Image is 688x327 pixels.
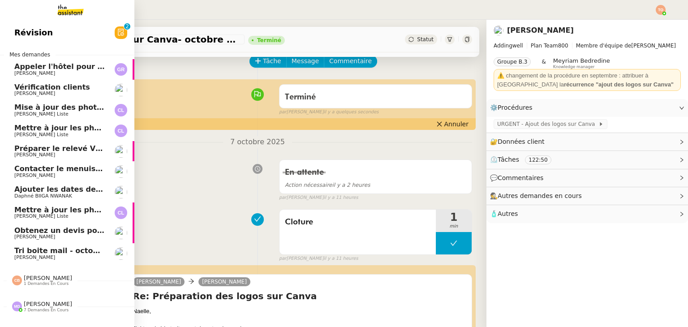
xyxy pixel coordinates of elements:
[14,132,69,138] span: [PERSON_NAME] Liste
[115,84,127,96] img: users%2F9mvJqJUvllffspLsQzytnd0Nt4c2%2Favatar%2F82da88e3-d90d-4e39-b37d-dcb7941179ae
[4,50,56,59] span: Mes demandes
[498,192,582,199] span: Autres demandes en cours
[14,254,55,260] span: [PERSON_NAME]
[14,90,55,96] span: [PERSON_NAME]
[553,57,610,69] app-user-label: Knowledge manager
[498,156,519,163] span: Tâches
[115,186,127,198] img: users%2FKPVW5uJ7nAf2BaBJPZnFMauzfh73%2Favatar%2FDigitalCollectionThumbnailHandler.jpeg
[558,43,568,49] span: 800
[249,55,287,68] button: Tâche
[14,185,175,194] span: Ajouter les dates des spectacles du 104
[14,124,226,132] span: Mettre à jour les photos restaurant - 8 octobre 2025
[14,172,55,178] span: [PERSON_NAME]
[115,165,127,178] img: users%2FEJPpscVToRMPJlyoRFUBjAA9eTy1%2Favatar%2F9e06dc73-415a-4367-bfb1-024442b6f19c
[279,255,287,262] span: par
[14,111,69,117] span: [PERSON_NAME] Liste
[14,144,159,153] span: Préparer le relevé VP de septembre
[486,169,688,187] div: 💬Commentaires
[507,26,574,34] a: [PERSON_NAME]
[14,70,55,76] span: [PERSON_NAME]
[115,207,127,219] img: svg
[14,234,55,240] span: [PERSON_NAME]
[486,151,688,168] div: ⏲️Tâches 122:50
[285,215,430,229] span: Cloture
[324,255,358,262] span: il y a 11 heures
[486,99,688,116] div: ⚙️Procédures
[498,104,533,111] span: Procédures
[490,137,548,147] span: 🔐
[494,57,531,66] nz-tag: Groupe B.3
[14,206,220,214] span: Mettre à jour les photos de la [GEOGRAPHIC_DATA]
[279,255,358,262] small: [PERSON_NAME]
[497,120,598,129] span: URGENT - Ajout des logos sur Canva
[324,55,377,68] button: Commentaire
[329,56,372,66] span: Commentaire
[494,43,523,49] span: Addingwell
[14,213,69,219] span: [PERSON_NAME] Liste
[490,103,537,113] span: ⚙️
[24,281,69,286] span: 1 demandes en cours
[542,57,546,69] span: &
[279,108,379,116] small: [PERSON_NAME]
[279,194,287,202] span: par
[115,145,127,158] img: users%2FdS3TwVPiVog4zK0OQxpSjyo9KZX2%2Favatar%2F81c868b6-1695-4cd6-a9a7-0559464adfbc
[14,26,53,39] span: Révision
[115,125,127,137] img: svg
[279,108,287,116] span: par
[125,23,129,31] p: 2
[124,23,130,30] nz-badge-sup: 2
[494,41,681,50] span: [PERSON_NAME]
[14,246,129,255] span: Tri boite mail - octobre 2025
[24,275,72,281] span: [PERSON_NAME]
[257,38,281,43] div: Terminé
[285,168,324,176] span: En attente
[486,133,688,151] div: 🔐Données client
[656,5,666,15] img: svg
[292,56,319,66] span: Message
[433,119,472,129] button: Annuler
[498,138,545,145] span: Données client
[324,194,358,202] span: il y a 11 heures
[198,278,250,286] a: [PERSON_NAME]
[436,223,472,230] span: min
[417,36,434,43] span: Statut
[576,43,632,49] span: Membre d'équipe de
[14,62,204,71] span: Appeler l'hôtel pour des demandes spécifiques
[133,278,185,286] a: [PERSON_NAME]
[115,227,127,239] img: users%2Fvjxz7HYmGaNTSE4yF5W2mFwJXra2%2Favatar%2Ff3aef901-807b-4123-bf55-4aed7c5d6af5
[47,35,241,44] span: Ajout des logos sur Canva- octobre 2025
[223,136,292,148] span: 7 octobre 2025
[12,275,22,285] img: svg
[24,301,72,307] span: [PERSON_NAME]
[497,71,677,89] div: ⚠️ changement de la procédure en septembre : attribuer à [GEOGRAPHIC_DATA] la
[115,63,127,76] img: svg
[263,56,281,66] span: Tâche
[444,120,469,129] span: Annuler
[564,81,674,88] strong: récurrence "ajout des logos sur Canva"
[285,182,370,188] span: il y a 2 heures
[490,156,559,163] span: ⏲️
[14,193,72,199] span: Daphné BIIGA NWANAK
[12,301,22,311] img: svg
[14,226,148,235] span: Obtenez un devis pour une visite
[553,57,610,64] span: Meyriam Bedredine
[486,187,688,205] div: 🕵️Autres demandes en cours
[133,307,468,316] div: Naelle﻿,
[14,152,55,158] span: [PERSON_NAME]
[285,182,332,188] span: Action nécessaire
[133,290,468,302] h4: Re: Préparation des logos sur Canva
[525,155,551,164] nz-tag: 122:50
[14,164,242,173] span: Contacter le menuisier pour réparation boîte aux lettres
[324,108,379,116] span: il y a quelques secondes
[286,55,324,68] button: Message
[490,210,518,217] span: 🧴
[115,247,127,260] img: users%2F9mvJqJUvllffspLsQzytnd0Nt4c2%2Favatar%2F82da88e3-d90d-4e39-b37d-dcb7941179ae
[436,212,472,223] span: 1
[14,83,90,91] span: Vérification clients
[490,192,586,199] span: 🕵️
[498,174,543,181] span: Commentaires
[24,308,69,313] span: 7 demandes en cours
[490,174,547,181] span: 💬
[279,194,358,202] small: [PERSON_NAME]
[553,65,595,69] span: Knowledge manager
